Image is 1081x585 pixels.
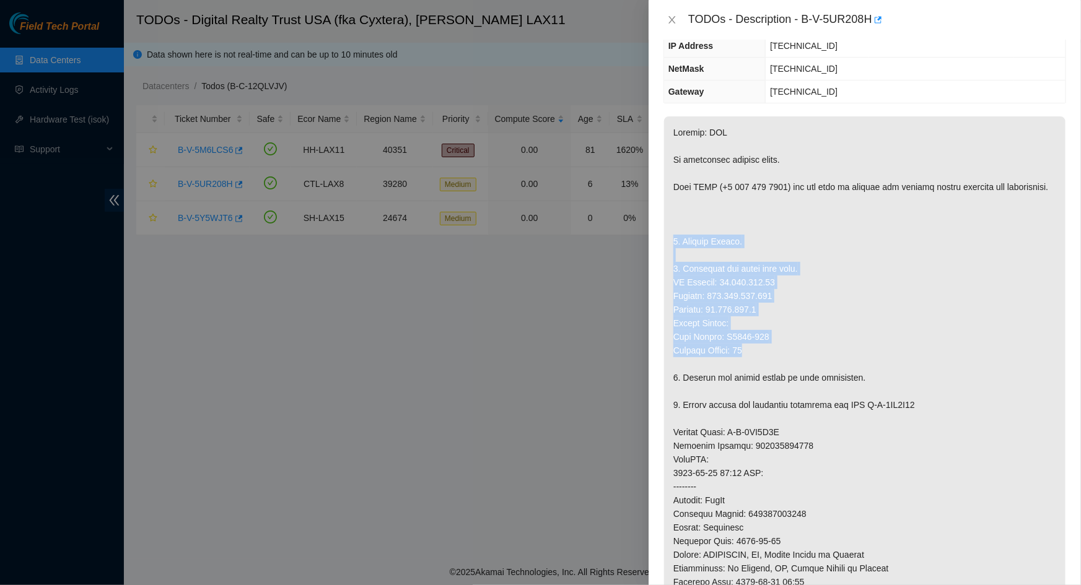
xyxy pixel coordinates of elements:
span: IP Address [668,41,713,51]
div: TODOs - Description - B-V-5UR208H [688,10,1066,30]
button: Close [663,14,681,26]
span: [TECHNICAL_ID] [770,64,838,74]
span: [TECHNICAL_ID] [770,41,838,51]
span: Gateway [668,87,704,97]
span: close [667,15,677,25]
span: [TECHNICAL_ID] [770,87,838,97]
span: NetMask [668,64,704,74]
